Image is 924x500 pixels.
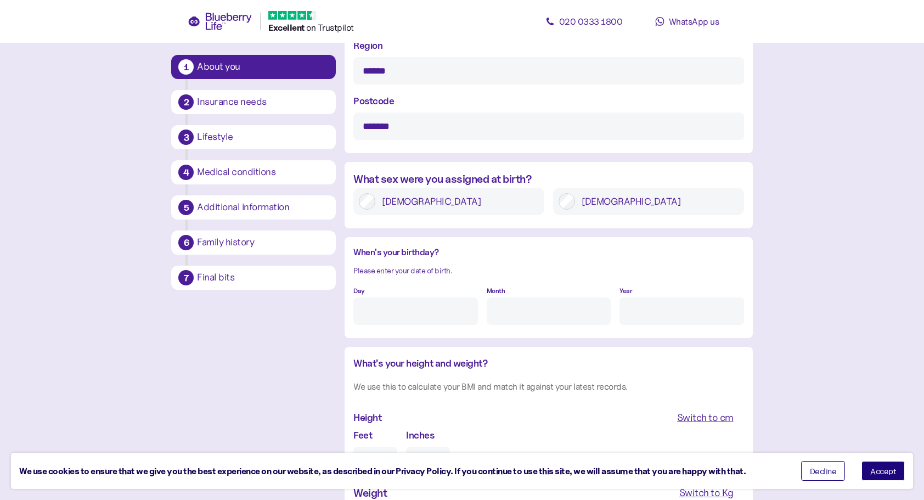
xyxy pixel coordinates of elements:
div: 1 [178,59,194,75]
div: What sex were you assigned at birth? [353,171,743,188]
div: Please enter your date of birth. [353,265,743,277]
div: Final bits [197,273,329,283]
div: About you [197,62,329,72]
span: on Trustpilot [306,22,354,33]
label: [DEMOGRAPHIC_DATA] [575,193,739,210]
span: Accept [870,467,896,475]
button: 1About you [171,55,336,79]
button: 7Final bits [171,266,336,290]
div: 3 [178,130,194,145]
div: Medical conditions [197,167,329,177]
span: 020 0333 1800 [559,16,623,27]
span: Excellent ️ [268,22,306,33]
button: 2Insurance needs [171,90,336,114]
div: 2 [178,94,194,110]
div: Additional information [197,203,329,212]
label: Day [353,286,365,296]
button: 5Additional information [171,195,336,220]
div: Lifestyle [197,132,329,142]
label: Year [619,286,632,296]
label: Region [353,38,382,53]
button: 3Lifestyle [171,125,336,149]
div: We use cookies to ensure that we give you the best experience on our website, as described in our... [19,464,785,478]
label: Feet [353,428,372,442]
button: Decline cookies [801,461,846,481]
div: Family history [197,238,329,248]
div: We use this to calculate your BMI and match it against your latest records. [353,380,743,394]
a: 020 0333 1800 [534,10,633,32]
div: 7 [178,270,194,285]
button: Accept cookies [861,461,905,481]
button: 6Family history [171,231,336,255]
div: Switch to cm [677,410,734,425]
div: 6 [178,235,194,250]
button: 4Medical conditions [171,160,336,184]
div: 5 [178,200,194,215]
label: Inches [406,428,434,442]
span: Decline [810,467,837,475]
label: Month [487,286,505,296]
label: [DEMOGRAPHIC_DATA] [375,193,539,210]
div: 4 [178,165,194,180]
label: Postcode [353,93,394,108]
div: Insurance needs [197,97,329,107]
div: When's your birthday? [353,246,743,260]
div: What's your height and weight? [353,356,743,371]
button: Switch to cm [667,408,744,428]
a: WhatsApp us [638,10,736,32]
div: Height [353,410,381,425]
span: WhatsApp us [669,16,719,27]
